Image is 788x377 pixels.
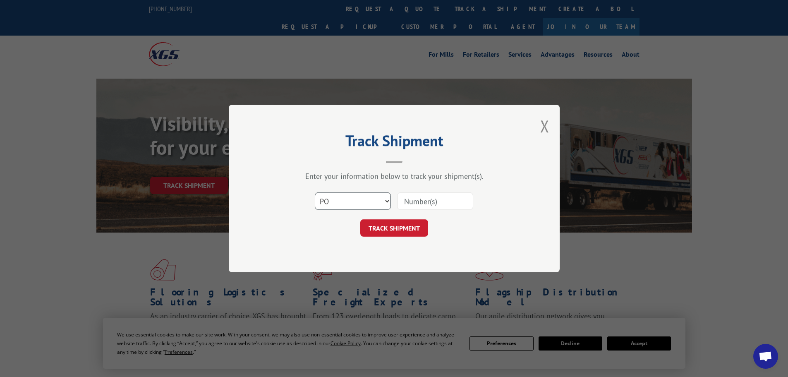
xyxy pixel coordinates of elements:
button: TRACK SHIPMENT [360,219,428,237]
button: Close modal [540,115,549,137]
input: Number(s) [397,192,473,210]
div: Open chat [753,344,778,369]
h2: Track Shipment [270,135,518,151]
div: Enter your information below to track your shipment(s). [270,171,518,181]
